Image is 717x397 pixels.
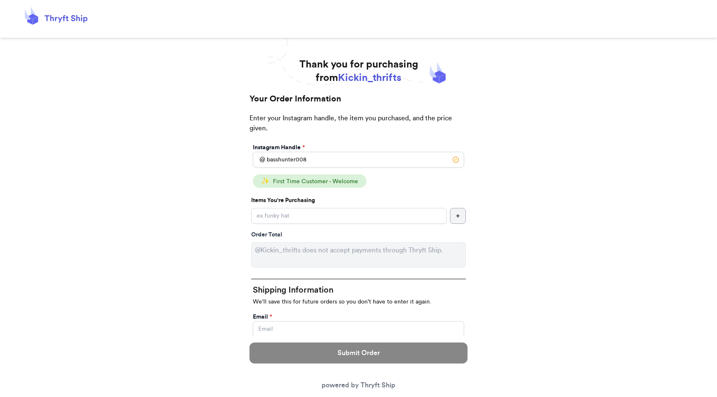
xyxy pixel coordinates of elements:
a: powered by Thryft Ship [322,382,395,389]
h2: Shipping Information [253,284,464,296]
span: Kickin_thrifts [338,73,401,83]
h2: Your Order Information [249,93,468,113]
h1: Thank you for purchasing from [299,58,418,85]
button: Submit Order [249,343,468,363]
input: Email [253,321,464,337]
p: Items You're Purchasing [251,196,466,205]
label: Email [253,313,272,321]
span: ✨ [261,178,270,184]
div: @ [253,152,265,168]
span: First Time Customer - Welcome [273,179,358,184]
input: ex.funky hat [251,208,447,224]
label: Instagram Handle [253,143,305,152]
div: Order Total [251,231,466,239]
p: We'll save this for future orders so you don't have to enter it again. [253,298,464,306]
p: Enter your Instagram handle, the item you purchased, and the price given. [249,113,468,142]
